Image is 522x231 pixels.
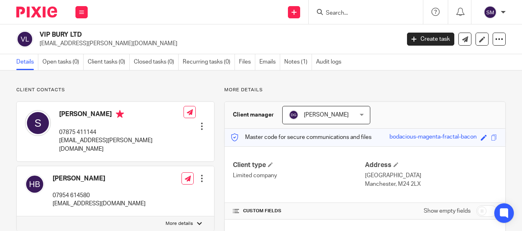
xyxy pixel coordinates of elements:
[365,172,497,180] p: [GEOGRAPHIC_DATA]
[316,54,345,70] a: Audit logs
[16,87,215,93] p: Client contacts
[233,208,365,214] h4: CUSTOM FIELDS
[325,10,398,17] input: Search
[25,174,44,194] img: svg%3E
[233,172,365,180] p: Limited company
[224,87,506,93] p: More details
[166,220,193,227] p: More details
[231,133,372,141] p: Master code for secure communications and files
[53,200,146,208] p: [EMAIL_ADDRESS][DOMAIN_NAME]
[183,54,235,70] a: Recurring tasks (0)
[59,110,184,120] h4: [PERSON_NAME]
[484,6,497,19] img: svg%3E
[259,54,280,70] a: Emails
[16,31,33,48] img: svg%3E
[365,180,497,188] p: Manchester, M24 2LX
[40,40,395,48] p: [EMAIL_ADDRESS][PERSON_NAME][DOMAIN_NAME]
[424,207,471,215] label: Show empty fields
[116,110,124,118] i: Primary
[134,54,179,70] a: Closed tasks (0)
[53,174,146,183] h4: [PERSON_NAME]
[233,161,365,169] h4: Client type
[233,111,274,119] h3: Client manager
[16,54,38,70] a: Details
[304,112,349,118] span: [PERSON_NAME]
[407,33,454,46] a: Create task
[284,54,312,70] a: Notes (1)
[239,54,255,70] a: Files
[365,161,497,169] h4: Address
[42,54,84,70] a: Open tasks (0)
[16,7,57,18] img: Pixie
[389,133,477,142] div: bodacious-magenta-fractal-bacon
[289,110,299,120] img: svg%3E
[88,54,130,70] a: Client tasks (0)
[40,31,324,39] h2: VIP BURY LTD
[25,110,51,136] img: svg%3E
[59,128,184,136] p: 07875 411144
[53,191,146,200] p: 07954 614580
[59,136,184,153] p: [EMAIL_ADDRESS][PERSON_NAME][DOMAIN_NAME]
